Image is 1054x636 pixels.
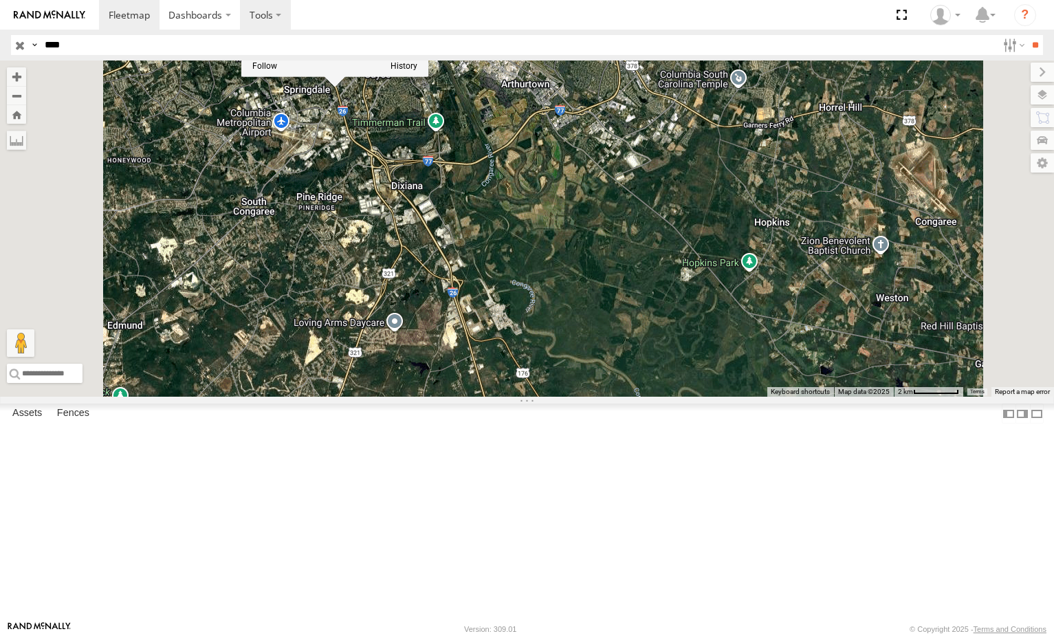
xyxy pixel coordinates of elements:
[7,67,26,86] button: Zoom in
[14,10,85,20] img: rand-logo.svg
[925,5,965,25] div: Paul Withrow
[7,86,26,105] button: Zoom out
[6,404,49,424] label: Assets
[1015,404,1029,424] label: Dock Summary Table to the Right
[974,625,1046,633] a: Terms and Conditions
[910,625,1046,633] div: © Copyright 2025 -
[894,387,963,397] button: Map Scale: 2 km per 63 pixels
[7,105,26,124] button: Zoom Home
[1014,4,1036,26] i: ?
[464,625,516,633] div: Version: 309.01
[252,61,276,71] label: Realtime tracking of Asset
[998,35,1027,55] label: Search Filter Options
[771,387,830,397] button: Keyboard shortcuts
[970,389,985,395] a: Terms (opens in new tab)
[7,329,34,357] button: Drag Pegman onto the map to open Street View
[29,35,40,55] label: Search Query
[1031,153,1054,173] label: Map Settings
[838,388,890,395] span: Map data ©2025
[898,388,913,395] span: 2 km
[8,622,71,636] a: Visit our Website
[7,131,26,150] label: Measure
[1002,404,1015,424] label: Dock Summary Table to the Left
[1030,404,1044,424] label: Hide Summary Table
[50,404,96,424] label: Fences
[390,61,417,71] label: View Asset History
[995,388,1050,395] a: Report a map error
